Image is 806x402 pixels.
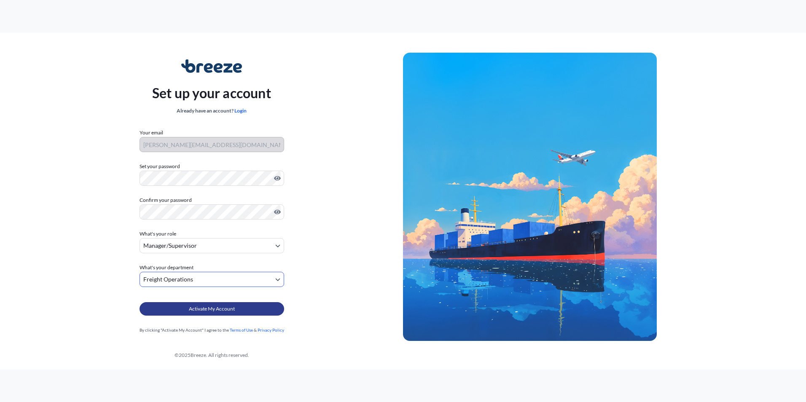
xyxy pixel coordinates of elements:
[189,305,235,313] span: Activate My Account
[234,107,247,114] a: Login
[258,327,284,332] a: Privacy Policy
[143,241,197,250] span: Manager/Supervisor
[403,53,657,341] img: Ship illustration
[181,59,242,73] img: Breeze
[140,137,284,152] input: Your email address
[140,302,284,316] button: Activate My Account
[140,272,284,287] button: Freight Operations
[274,175,281,182] button: Show password
[230,327,253,332] a: Terms of Use
[140,263,193,272] span: What's your department
[143,275,193,284] span: Freight Operations
[140,326,284,334] div: By clicking "Activate My Account" I agree to the &
[140,129,163,137] label: Your email
[140,196,284,204] label: Confirm your password
[140,238,284,253] button: Manager/Supervisor
[152,83,271,103] p: Set up your account
[152,107,271,115] div: Already have an account?
[20,351,403,359] div: © 2025 Breeze. All rights reserved.
[274,209,281,215] button: Show password
[140,230,176,238] span: What's your role
[140,162,284,171] label: Set your password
